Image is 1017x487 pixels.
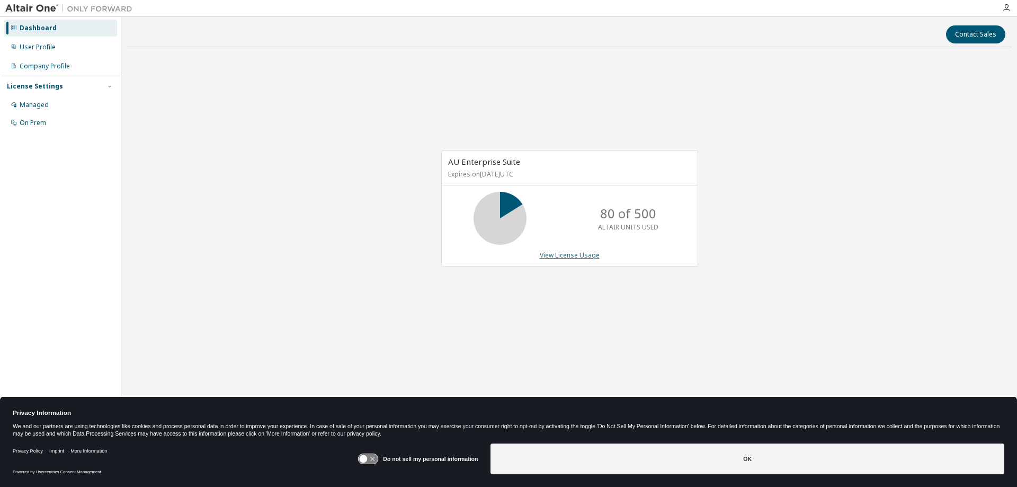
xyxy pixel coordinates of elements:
div: Dashboard [20,24,57,32]
p: Expires on [DATE] UTC [448,170,689,179]
p: ALTAIR UNITS USED [598,223,658,232]
div: On Prem [20,119,46,127]
div: Company Profile [20,62,70,70]
span: AU Enterprise Suite [448,156,520,167]
div: License Settings [7,82,63,91]
div: Managed [20,101,49,109]
button: Contact Sales [946,25,1005,43]
img: Altair One [5,3,138,14]
a: View License Usage [540,251,600,260]
p: 80 of 500 [600,205,656,223]
div: User Profile [20,43,56,51]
